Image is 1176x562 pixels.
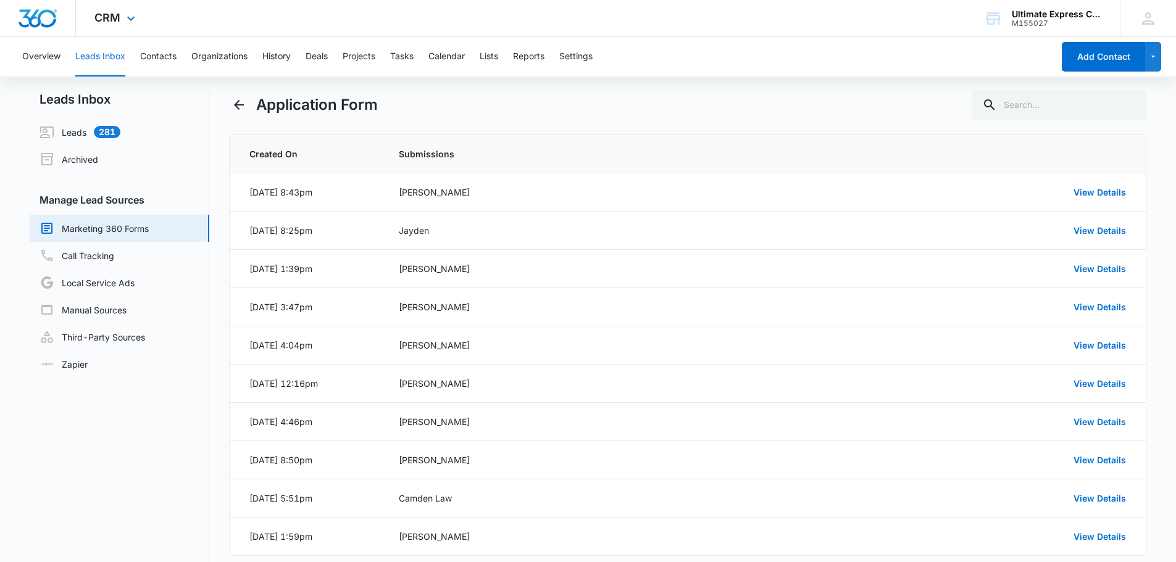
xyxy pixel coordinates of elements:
a: View Details [1074,378,1126,389]
div: [DATE] 5:51pm [249,492,312,505]
button: Calendar [428,37,465,76]
div: [DATE] 4:46pm [249,415,312,428]
a: View Details [1074,531,1126,542]
a: View Details [1074,416,1126,427]
button: Settings [559,37,593,76]
a: Manual Sources [40,302,127,317]
a: View Details [1074,225,1126,236]
button: Lists [480,37,498,76]
div: [PERSON_NAME] [399,262,778,275]
div: Camden Law [399,492,778,505]
button: Add Contact [1062,42,1145,72]
button: Projects [343,37,375,76]
a: Local Service Ads [40,275,135,290]
span: Created On [249,147,369,160]
div: [DATE] 8:50pm [249,453,312,466]
div: [PERSON_NAME] [399,300,778,313]
div: account id [1012,19,1102,28]
button: Leads Inbox [75,37,125,76]
button: History [262,37,291,76]
a: View Details [1074,340,1126,350]
button: Organizations [191,37,248,76]
a: View Details [1074,455,1126,465]
h2: Leads Inbox [30,90,209,109]
a: Leads281 [40,125,120,139]
div: [PERSON_NAME] [399,415,778,428]
button: Back [229,95,249,115]
div: Jayden [399,224,778,237]
a: Call Tracking [40,248,114,263]
div: [DATE] 8:25pm [249,224,312,237]
button: Deals [306,37,328,76]
div: [PERSON_NAME] [399,186,778,199]
div: [PERSON_NAME] [399,453,778,466]
input: Search... [972,90,1146,120]
div: [PERSON_NAME] [399,339,778,352]
h1: Application Form [256,94,378,116]
a: View Details [1074,302,1126,312]
a: Third-Party Sources [40,329,145,344]
div: [DATE] 12:16pm [249,377,318,390]
button: Reports [513,37,544,76]
div: [DATE] 4:04pm [249,339,312,352]
a: View Details [1074,263,1126,274]
a: Zapier [40,358,88,371]
a: Marketing 360 Forms [40,221,149,236]
a: Archived [40,152,98,167]
span: CRM [94,11,120,24]
div: [PERSON_NAME] [399,530,778,543]
span: Submissions [399,147,778,160]
div: [DATE] 1:39pm [249,262,312,275]
a: View Details [1074,493,1126,503]
div: [DATE] 3:47pm [249,300,312,313]
a: View Details [1074,187,1126,197]
button: Contacts [140,37,177,76]
div: account name [1012,9,1102,19]
h3: Manage Lead Sources [30,192,209,207]
div: [PERSON_NAME] [399,377,778,390]
button: Tasks [390,37,414,76]
div: [DATE] 8:43pm [249,186,312,199]
button: Overview [22,37,60,76]
div: [DATE] 1:59pm [249,530,312,543]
